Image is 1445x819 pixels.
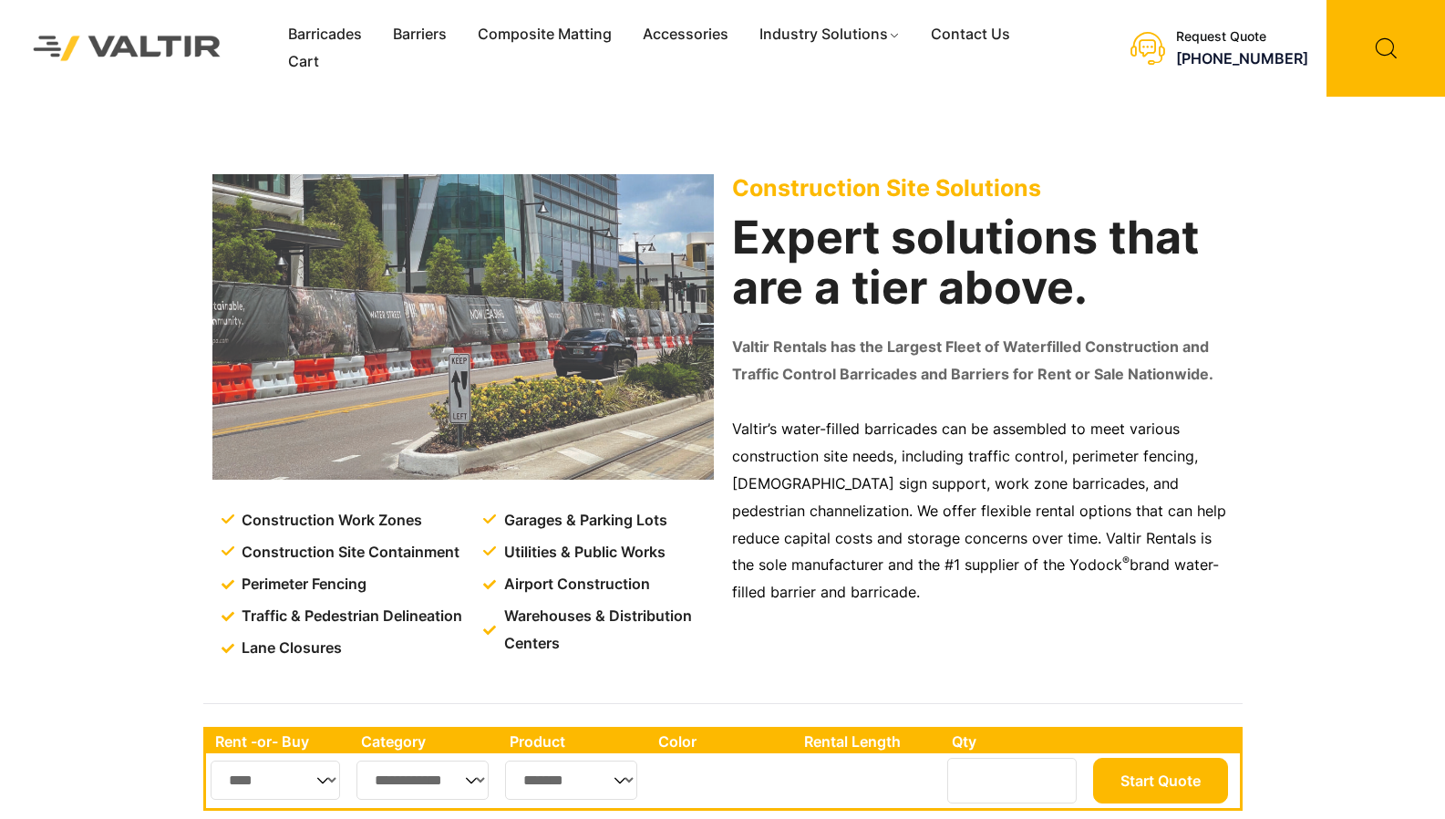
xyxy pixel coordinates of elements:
[273,48,335,76] a: Cart
[237,571,366,598] span: Perimeter Fencing
[273,21,377,48] a: Barricades
[377,21,462,48] a: Barriers
[14,16,241,81] img: Valtir Rentals
[1176,29,1308,45] div: Request Quote
[462,21,627,48] a: Composite Matting
[915,21,1026,48] a: Contact Us
[732,416,1233,606] p: Valtir’s water-filled barricades can be assembled to meet various construction site needs, includ...
[744,21,916,48] a: Industry Solutions
[501,730,649,753] th: Product
[943,730,1088,753] th: Qty
[1122,554,1130,567] sup: ®
[732,213,1233,313] h2: Expert solutions that are a tier above.
[1093,758,1228,803] button: Start Quote
[649,730,796,753] th: Color
[732,174,1233,202] p: Construction Site Solutions
[500,507,667,534] span: Garages & Parking Lots
[500,539,666,566] span: Utilities & Public Works
[237,635,342,662] span: Lane Closures
[1176,49,1308,67] a: [PHONE_NUMBER]
[237,603,462,630] span: Traffic & Pedestrian Delineation
[237,539,459,566] span: Construction Site Containment
[500,603,717,658] span: Warehouses & Distribution Centers
[352,730,501,753] th: Category
[795,730,943,753] th: Rental Length
[627,21,744,48] a: Accessories
[732,334,1233,389] p: Valtir Rentals has the Largest Fleet of Waterfilled Construction and Traffic Control Barricades a...
[500,571,650,598] span: Airport Construction
[237,507,422,534] span: Construction Work Zones
[206,730,352,753] th: Rent -or- Buy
